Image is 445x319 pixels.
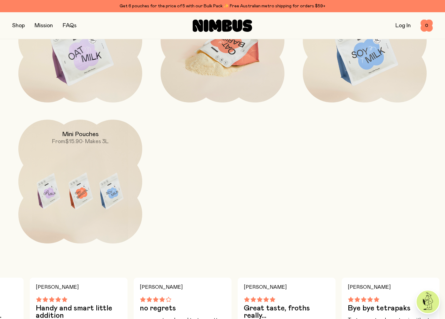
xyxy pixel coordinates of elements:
[348,305,433,312] h3: Bye bye tetrapaks
[36,283,121,292] h4: [PERSON_NAME]
[83,139,109,144] span: • Makes 3L
[395,23,411,28] a: Log In
[18,120,142,243] a: Mini PouchesFrom$15.90• Makes 3L
[140,305,225,312] h3: no regrets
[65,139,83,144] span: $15.90
[35,23,53,28] a: Mission
[63,23,76,28] a: FAQs
[12,2,433,10] div: Get 6 pouches for the price of 5 with our Bulk Pack ✨ Free Australian metro shipping for orders $59+
[348,283,433,292] h4: [PERSON_NAME]
[140,283,225,292] h4: [PERSON_NAME]
[62,131,99,138] h2: Mini Pouches
[421,20,433,32] button: 0
[417,291,439,313] img: agent
[52,139,65,144] span: From
[244,283,329,292] h4: [PERSON_NAME]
